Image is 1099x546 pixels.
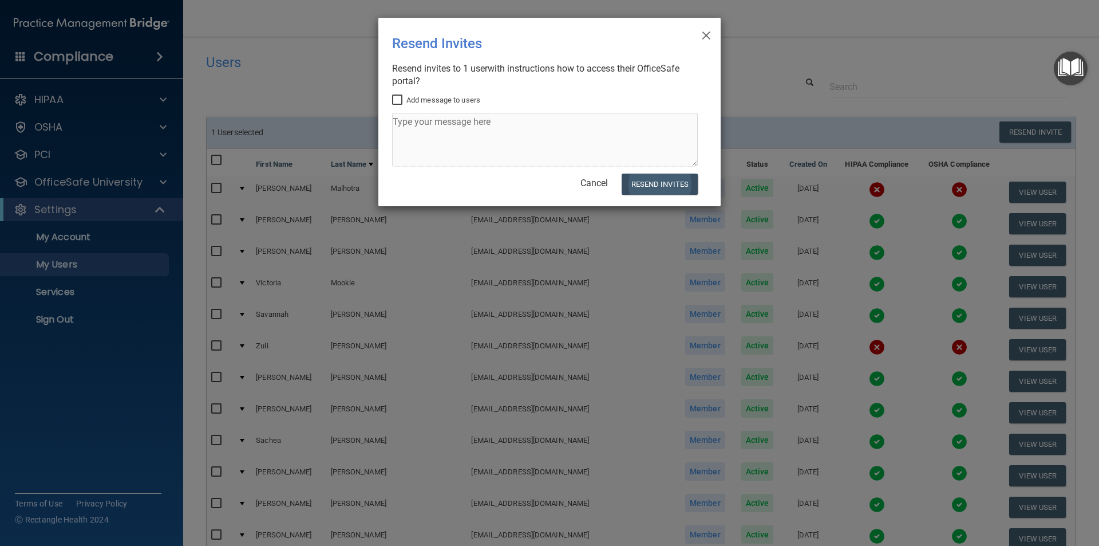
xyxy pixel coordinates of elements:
div: Resend invites to 1 user with instructions how to access their OfficeSafe portal? [392,62,698,88]
button: Open Resource Center [1054,52,1088,85]
input: Add message to users [392,96,405,105]
span: × [701,22,711,45]
div: Resend Invites [392,27,660,60]
a: Cancel [580,178,608,188]
button: Resend Invites [622,174,698,195]
label: Add message to users [392,93,480,107]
